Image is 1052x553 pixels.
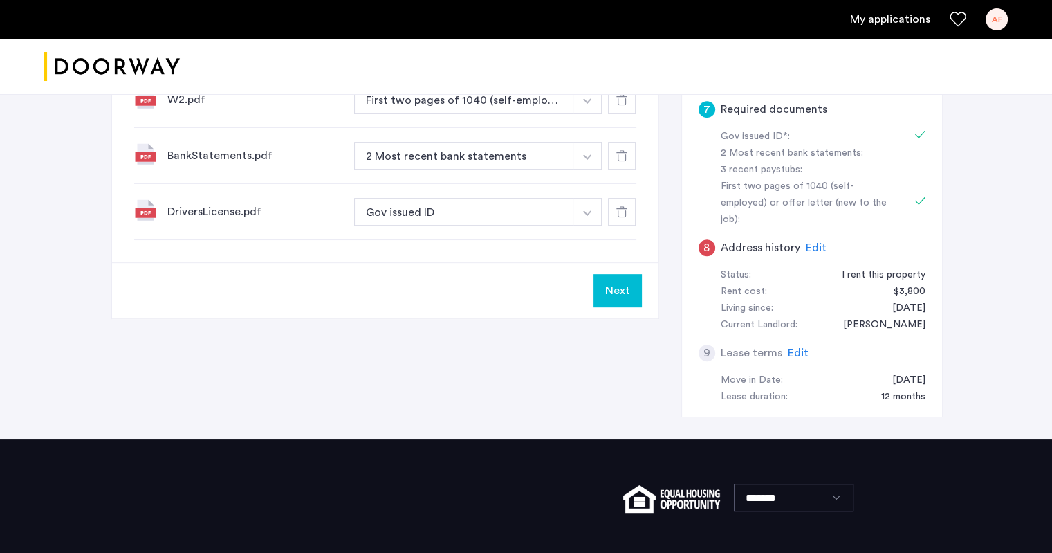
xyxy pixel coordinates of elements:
[583,210,591,216] img: arrow
[788,347,809,359] span: Edit
[593,274,642,307] button: Next
[699,101,715,118] div: 7
[583,154,591,160] img: arrow
[734,484,853,511] select: Language select
[134,87,156,109] img: file
[44,41,180,93] a: Cazamio logo
[167,203,343,220] div: DriversLicense.pdf
[806,242,827,253] span: Edit
[721,179,895,228] div: First two pages of 1040 (self-employed) or offer letter (new to the job):
[721,267,751,284] div: Status:
[354,198,575,226] button: button
[721,145,895,162] div: 2 Most recent bank statements:
[721,129,895,145] div: Gov issued ID*:
[573,198,602,226] button: button
[878,300,925,317] div: 10/01/2024
[880,284,925,300] div: $3,800
[867,389,925,406] div: 12 months
[721,101,827,118] h5: Required documents
[699,239,715,256] div: 8
[850,11,930,28] a: My application
[721,345,782,361] h5: Lease terms
[699,345,715,361] div: 9
[583,98,591,104] img: arrow
[986,8,1008,30] div: AF
[721,317,797,334] div: Current Landlord:
[721,300,773,317] div: Living since:
[167,91,343,108] div: W2.pdf
[721,162,895,179] div: 3 recent paystubs:
[950,11,966,28] a: Favorites
[134,199,156,221] img: file
[721,239,800,256] h5: Address history
[573,142,602,170] button: button
[878,372,925,389] div: 09/01/2025
[828,267,925,284] div: I rent this property
[573,86,602,114] button: button
[44,41,180,93] img: logo
[721,284,767,300] div: Rent cost:
[721,389,788,406] div: Lease duration:
[721,372,783,389] div: Move in Date:
[354,142,575,170] button: button
[134,143,156,165] img: file
[354,86,575,114] button: button
[623,485,719,513] img: equal-housing.png
[829,317,925,334] div: Matthew Gelfand
[167,147,343,164] div: BankStatements.pdf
